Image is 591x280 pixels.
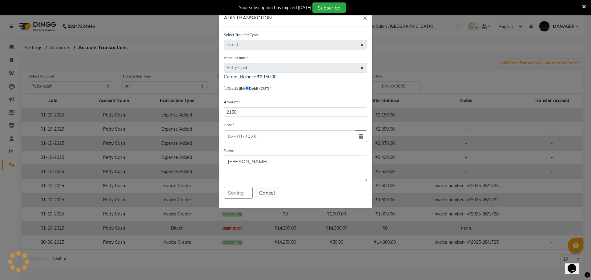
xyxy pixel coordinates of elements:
[255,187,279,199] button: Cancel
[224,122,234,128] label: Date
[565,255,585,274] iframe: chat widget
[239,5,311,11] div: Your subscription has expired [DATE]
[224,32,258,37] label: Select Transfer Type
[363,13,367,22] span: ×
[224,74,276,80] span: Current Balance:₹2,150.00
[224,148,234,153] label: Notes
[228,86,245,91] label: Credit (IN)
[224,14,272,21] h6: ADD TRANSACTION
[224,55,249,61] label: Account name
[249,86,269,91] label: Debit (OUT)
[224,99,240,105] label: Amount
[312,2,346,13] button: Subscribe
[358,9,372,26] button: Close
